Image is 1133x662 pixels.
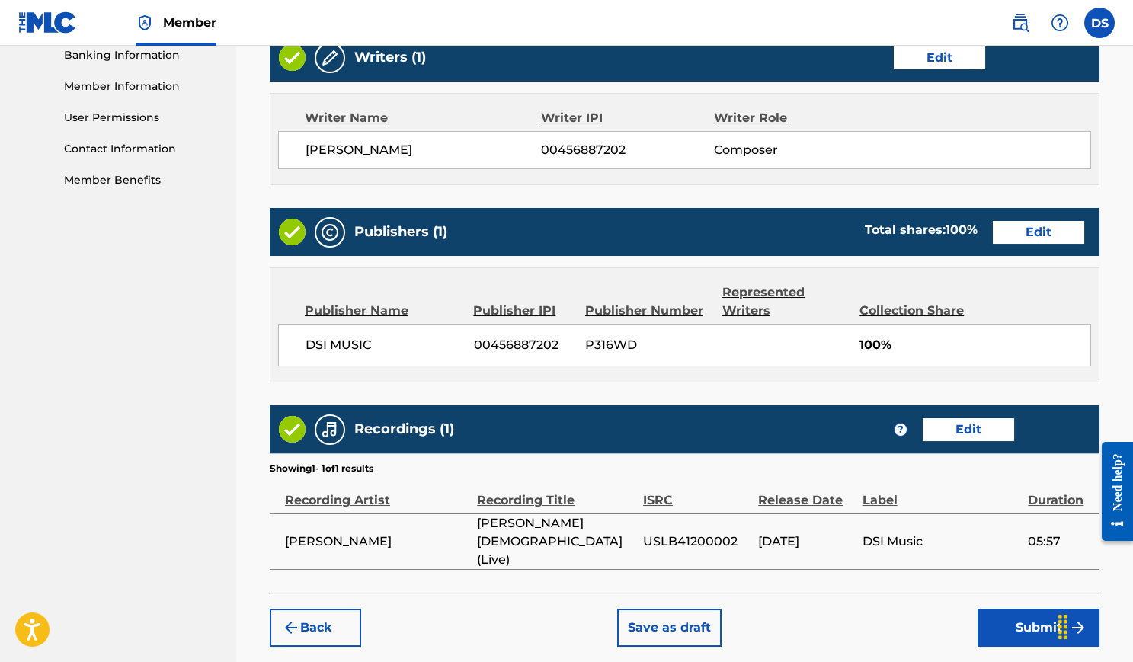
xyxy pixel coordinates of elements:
[321,223,339,241] img: Publishers
[305,109,541,127] div: Writer Name
[64,141,218,157] a: Contact Information
[354,421,454,438] h5: Recordings (1)
[1011,14,1029,32] img: search
[1051,604,1075,650] div: Drag
[305,302,462,320] div: Publisher Name
[1028,532,1092,551] span: 05:57
[473,302,574,320] div: Publisher IPI
[863,475,1021,510] div: Label
[18,11,77,34] img: MLC Logo
[895,424,907,436] span: ?
[758,532,854,551] span: [DATE]
[270,462,373,475] p: Showing 1 - 1 of 1 results
[163,14,216,31] span: Member
[541,109,714,127] div: Writer IPI
[585,336,711,354] span: P316WD
[859,336,1090,354] span: 100%
[321,49,339,67] img: Writers
[1051,14,1069,32] img: help
[64,172,218,188] a: Member Benefits
[64,110,218,126] a: User Permissions
[643,532,751,551] span: USLB41200002
[285,475,469,510] div: Recording Artist
[64,78,218,94] a: Member Information
[946,222,978,237] span: 100 %
[1057,589,1133,662] iframe: Chat Widget
[978,609,1099,647] button: Submit
[714,141,871,159] span: Composer
[270,609,361,647] button: Back
[1045,8,1075,38] div: Help
[1090,429,1133,555] iframe: Resource Center
[865,221,978,239] div: Total shares:
[643,475,751,510] div: ISRC
[354,223,447,241] h5: Publishers (1)
[1028,475,1092,510] div: Duration
[585,302,711,320] div: Publisher Number
[64,47,218,63] a: Banking Information
[279,44,306,71] img: Valid
[758,475,854,510] div: Release Date
[136,14,154,32] img: Top Rightsholder
[279,219,306,245] img: Valid
[894,46,985,69] button: Edit
[617,609,722,647] button: Save as draft
[477,475,635,510] div: Recording Title
[1084,8,1115,38] div: User Menu
[279,416,306,443] img: Valid
[477,514,635,569] span: [PERSON_NAME][DEMOGRAPHIC_DATA] (Live)
[306,336,462,354] span: DSI MUSIC
[923,418,1014,441] button: Edit
[321,421,339,439] img: Recordings
[474,336,574,354] span: 00456887202
[993,221,1084,244] button: Edit
[714,109,871,127] div: Writer Role
[722,283,848,320] div: Represented Writers
[282,619,300,637] img: 7ee5dd4eb1f8a8e3ef2f.svg
[541,141,714,159] span: 00456887202
[306,141,541,159] span: [PERSON_NAME]
[285,532,469,551] span: [PERSON_NAME]
[354,49,426,66] h5: Writers (1)
[863,532,1021,551] span: DSI Music
[859,302,978,320] div: Collection Share
[1005,8,1035,38] a: Public Search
